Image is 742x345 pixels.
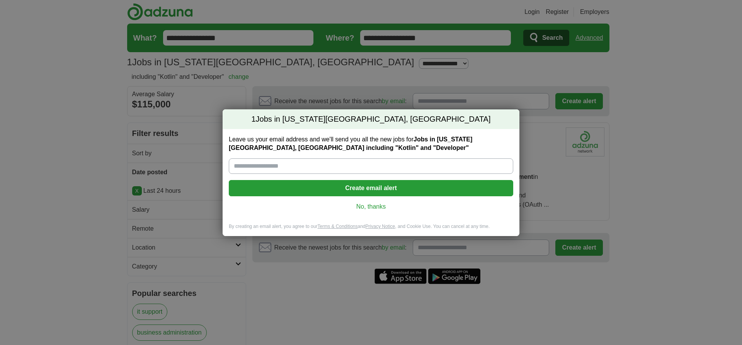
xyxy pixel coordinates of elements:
[223,223,519,236] div: By creating an email alert, you agree to our and , and Cookie Use. You can cancel at any time.
[235,202,507,211] a: No, thanks
[251,114,255,125] span: 1
[366,224,395,229] a: Privacy Notice
[229,180,513,196] button: Create email alert
[229,135,513,152] label: Leave us your email address and we'll send you all the new jobs for
[223,109,519,129] h2: Jobs in [US_STATE][GEOGRAPHIC_DATA], [GEOGRAPHIC_DATA]
[317,224,357,229] a: Terms & Conditions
